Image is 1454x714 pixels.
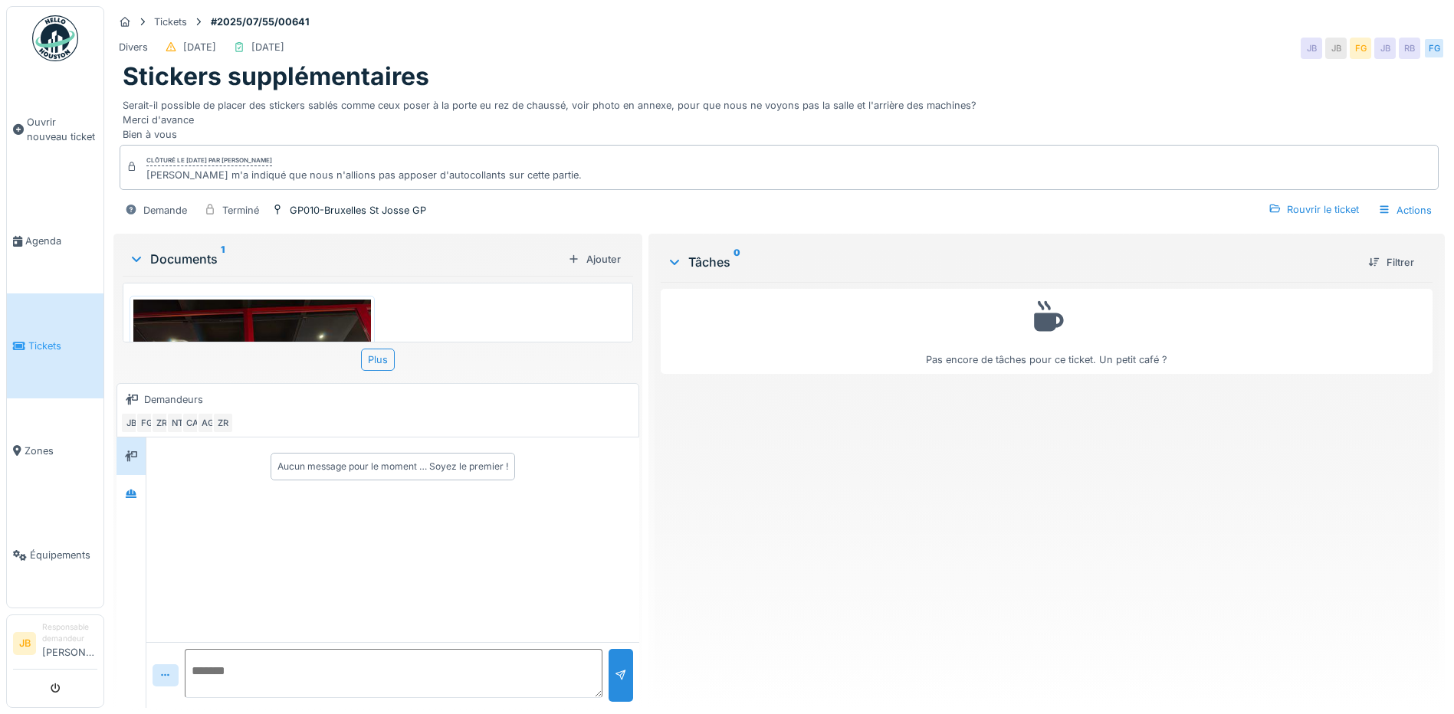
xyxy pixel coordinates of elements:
[562,249,627,270] div: Ajouter
[154,15,187,29] div: Tickets
[734,253,740,271] sup: 0
[7,293,103,398] a: Tickets
[27,115,97,144] span: Ouvrir nouveau ticket
[133,300,371,478] img: a3jkkjhvzcz73k247shzpjrsqk1z
[197,412,218,434] div: AG
[221,250,225,268] sup: 1
[251,40,284,54] div: [DATE]
[1374,38,1396,59] div: JB
[1301,38,1322,59] div: JB
[146,156,272,166] div: Clôturé le [DATE] par [PERSON_NAME]
[182,412,203,434] div: CA
[129,250,562,268] div: Documents
[30,548,97,562] span: Équipements
[671,296,1423,367] div: Pas encore de tâches pour ce ticket. Un petit café ?
[13,621,97,670] a: JB Responsable demandeur[PERSON_NAME]
[290,203,426,218] div: GP010-Bruxelles St Josse GP
[119,40,148,54] div: Divers
[1371,199,1439,221] div: Actions
[143,203,187,218] div: Demande
[667,253,1356,271] div: Tâches
[277,460,508,473] div: Aucun message pour le moment … Soyez le premier !
[183,40,216,54] div: [DATE]
[136,412,157,434] div: FG
[7,398,103,503] a: Zones
[144,392,203,407] div: Demandeurs
[32,15,78,61] img: Badge_color-CXgf-gQk.svg
[123,62,429,91] h1: Stickers supplémentaires
[1325,38,1347,59] div: JB
[1362,252,1420,273] div: Filtrer
[42,621,97,666] li: [PERSON_NAME]
[25,444,97,458] span: Zones
[151,412,172,434] div: ZR
[1262,199,1365,220] div: Rouvrir le ticket
[123,92,1436,142] div: Serait-il possible de placer des stickers sablés comme ceux poser à la porte eu rez de chaussé, v...
[166,412,188,434] div: NT
[1399,38,1420,59] div: RB
[205,15,316,29] strong: #2025/07/55/00641
[146,168,582,182] div: [PERSON_NAME] m'a indiqué que nous n'allions pas apposer d'autocollants sur cette partie.
[7,503,103,608] a: Équipements
[212,412,234,434] div: ZR
[13,632,36,655] li: JB
[25,234,97,248] span: Agenda
[1423,38,1445,59] div: FG
[42,621,97,645] div: Responsable demandeur
[7,70,103,189] a: Ouvrir nouveau ticket
[7,189,103,294] a: Agenda
[28,339,97,353] span: Tickets
[120,412,142,434] div: JB
[1350,38,1371,59] div: FG
[222,203,259,218] div: Terminé
[361,349,395,371] div: Plus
